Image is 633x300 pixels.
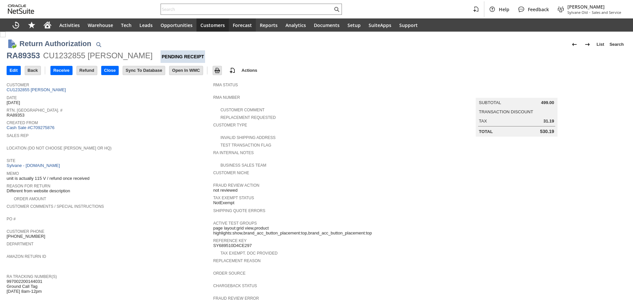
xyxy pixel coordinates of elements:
[347,22,361,28] span: Setup
[213,67,221,74] img: Print
[213,171,249,175] a: Customer Niche
[7,274,57,279] a: RA Tracking Number(s)
[479,100,501,105] a: Subtotal
[7,217,15,221] a: PO #
[102,66,118,75] input: Close
[157,18,196,32] a: Opportunities
[51,66,72,75] input: Receive
[584,41,591,48] img: Next
[7,50,40,61] div: RA89353
[7,188,70,194] span: Different from website description
[40,18,55,32] a: Home
[213,238,247,243] a: Reference Key
[541,100,554,105] span: 499.00
[7,204,104,209] a: Customer Comments / Special Instructions
[221,135,276,140] a: Invalid Shipping Address
[44,21,51,29] svg: Home
[256,18,282,32] a: Reports
[479,109,533,114] a: Transaction Discount
[213,208,265,213] a: Shipping Quote Errors
[161,5,333,13] input: Search
[399,22,418,28] span: Support
[161,22,193,28] span: Opportunities
[55,18,84,32] a: Activities
[213,226,417,236] span: page layout:grid view,product highlights:show,brand_acc_button_placement:top,brand_acc_button_pla...
[594,39,607,50] a: List
[499,6,509,13] span: Help
[7,113,24,118] span: RA89353
[282,18,310,32] a: Analytics
[7,146,111,150] a: Location (Do Not Choose [PERSON_NAME] or HQ)
[213,243,252,248] span: SY689510D4CE297
[161,50,205,63] div: Pending Receipt
[221,251,278,256] a: Tax Exempt. Doc Provided
[607,39,626,50] a: Search
[567,4,621,10] span: [PERSON_NAME]
[123,66,165,75] input: Sync To Database
[7,184,50,188] a: Reason For Return
[28,21,36,29] svg: Shortcuts
[213,200,234,205] span: NotExempt
[221,163,266,168] a: Business Sales Team
[8,5,34,14] svg: logo
[589,10,590,15] span: -
[213,95,240,100] a: RMA Number
[479,119,487,123] a: Tax
[213,188,238,193] span: not reviewed
[213,123,247,127] a: Customer Type
[213,284,257,288] a: Chargeback Status
[139,22,153,28] span: Leads
[213,183,259,188] a: Fraud Review Action
[95,41,103,48] img: Quick Find
[24,18,40,32] div: Shortcuts
[239,68,260,73] a: Actions
[260,22,278,28] span: Reports
[7,234,45,239] span: [PHONE_NUMBER]
[43,50,153,61] div: CU1232855 [PERSON_NAME]
[7,254,46,259] a: Amazon Return ID
[476,87,558,98] caption: Summary
[7,279,42,294] span: 997002200144031 Ground Call Tag [DATE] 8am-12pm
[7,176,89,181] span: unit is actually 115 V / refund once received
[196,18,229,32] a: Customers
[286,22,306,28] span: Analytics
[213,83,238,87] a: RMA Status
[7,133,29,138] a: Sales Rep
[344,18,365,32] a: Setup
[213,259,261,263] a: Replacement reason
[221,143,271,148] a: Test Transaction Flag
[77,66,97,75] input: Refund
[229,18,256,32] a: Forecast
[221,108,265,112] a: Customer Comment
[7,158,15,163] a: Site
[395,18,422,32] a: Support
[7,121,38,125] a: Created From
[213,66,222,75] input: Print
[12,21,20,29] svg: Recent Records
[213,150,254,155] a: RA Internal Notes
[221,115,276,120] a: Replacement Requested
[117,18,136,32] a: Tech
[8,18,24,32] a: Recent Records
[7,229,44,234] a: Customer Phone
[233,22,252,28] span: Forecast
[19,38,91,49] h1: Return Authorization
[7,108,62,113] a: Rtn. [GEOGRAPHIC_DATA]. #
[84,18,117,32] a: Warehouse
[479,129,493,134] a: Total
[7,95,17,100] a: Date
[200,22,225,28] span: Customers
[7,171,19,176] a: Memo
[7,100,20,105] span: [DATE]
[7,125,54,130] a: Cash Sale #C709275876
[14,197,46,201] a: Order Amount
[59,22,80,28] span: Activities
[365,18,395,32] a: SuiteApps
[25,66,41,75] input: Back
[88,22,113,28] span: Warehouse
[121,22,132,28] span: Tech
[213,221,257,226] a: Active Test Groups
[213,196,254,200] a: Tax Exempt Status
[592,10,621,15] span: Sales and Service
[314,22,340,28] span: Documents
